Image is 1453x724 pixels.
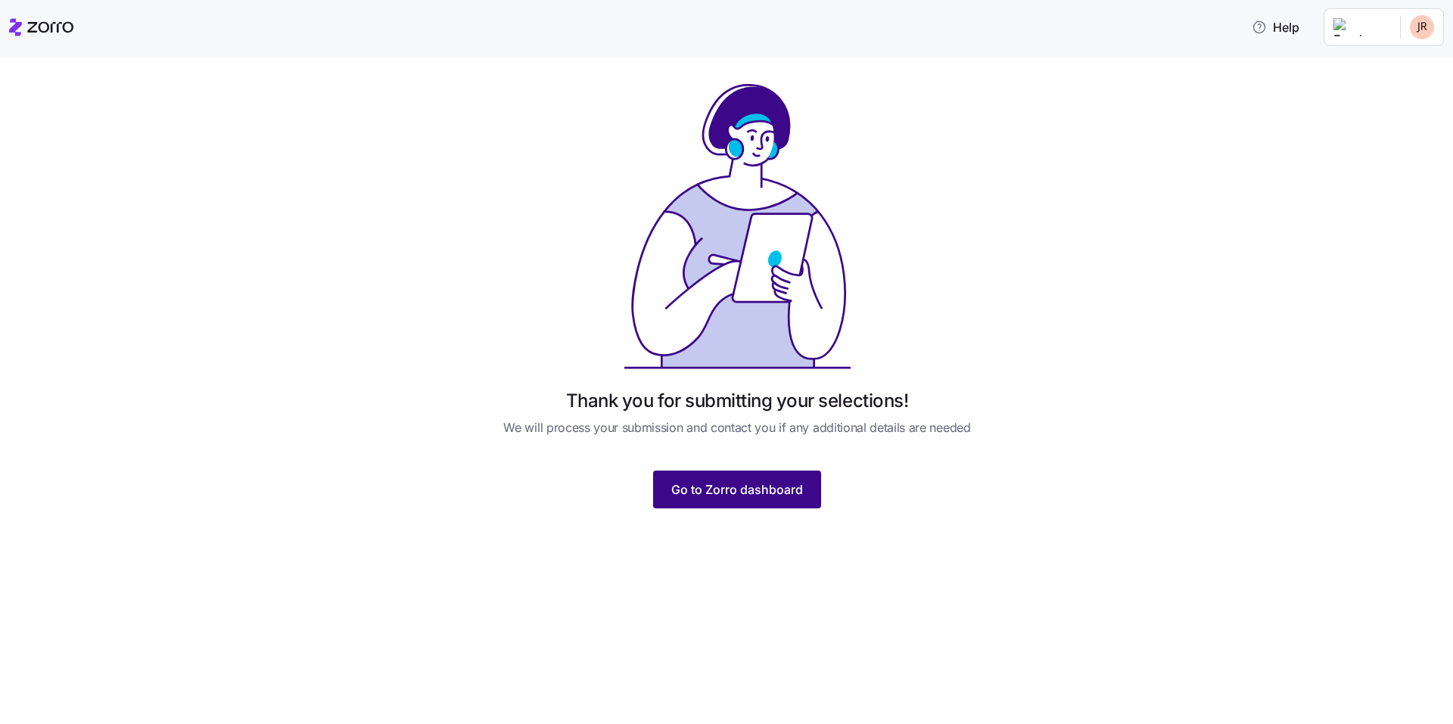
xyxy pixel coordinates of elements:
button: Go to Zorro dashboard [653,471,821,508]
span: Help [1252,18,1299,36]
h1: Thank you for submitting your selections! [566,389,908,412]
img: Employer logo [1333,18,1388,36]
span: Go to Zorro dashboard [671,480,803,499]
button: Help [1240,12,1311,42]
span: We will process your submission and contact you if any additional details are needed [503,418,970,437]
img: fab984688750ac78816fbf37636109a8 [1410,15,1434,39]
